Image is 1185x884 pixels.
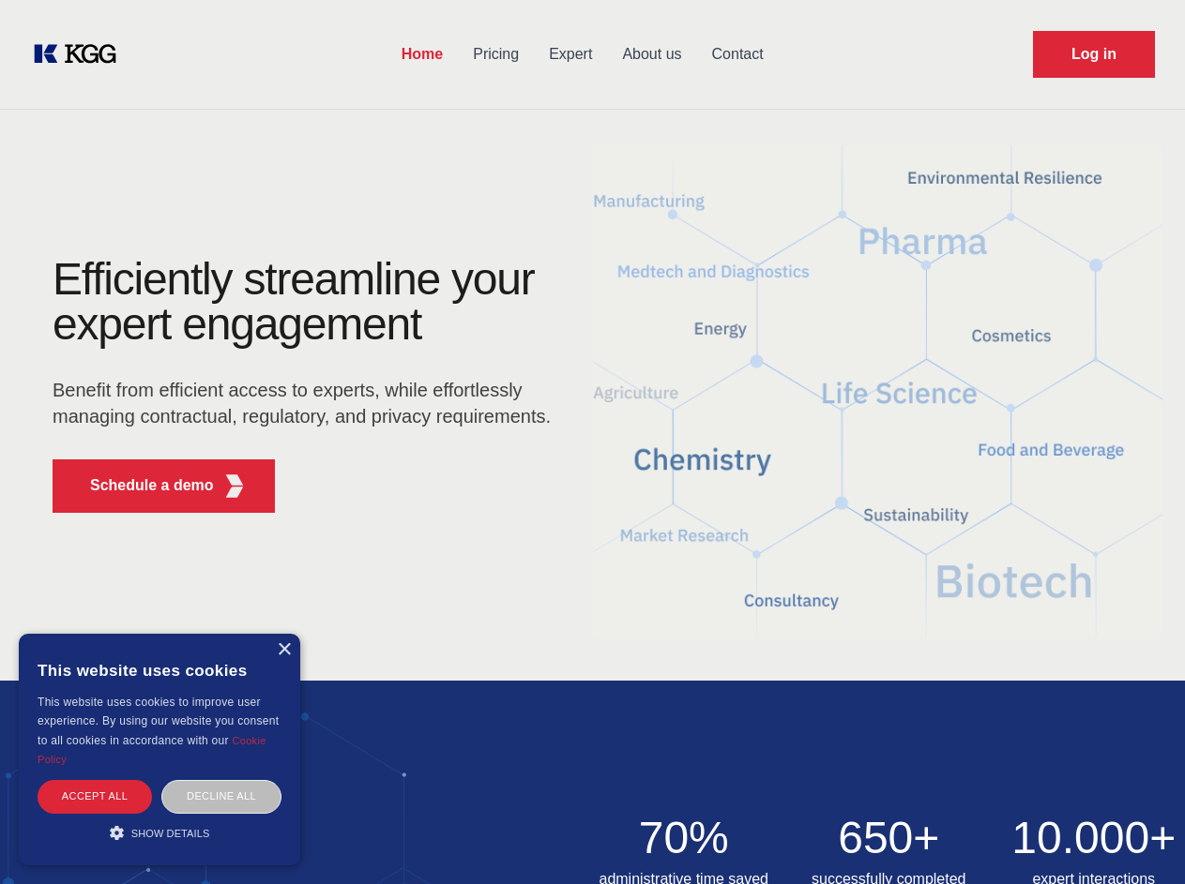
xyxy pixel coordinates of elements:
h2: 650+ [798,816,980,861]
img: KGG Fifth Element RED [593,122,1163,662]
a: Contact [697,30,779,79]
p: Benefit from efficient access to experts, while effortlessly managing contractual, regulatory, an... [53,377,563,429]
a: Cookie Policy [38,735,266,765]
p: Schedule a demo [90,474,214,497]
img: KGG Fifth Element RED [223,474,247,498]
div: Accept all [38,780,152,813]
a: Pricing [458,30,534,79]
div: Close [277,643,291,657]
div: Decline all [161,780,281,813]
span: Show details [131,828,210,839]
a: About us [607,30,696,79]
h2: 70% [593,816,776,861]
a: Home [387,30,458,79]
h1: Efficiently streamline your expert engagement [53,257,563,347]
span: This website uses cookies to improve user experience. By using our website you consent to all coo... [38,696,279,747]
a: KOL Knowledge Platform: Talk to Key External Experts (KEE) [30,39,131,69]
div: This website uses cookies [38,648,281,693]
button: Schedule a demoKGG Fifth Element RED [53,459,275,513]
a: Expert [534,30,607,79]
a: Request Demo [1033,31,1155,78]
div: Show details [38,823,281,842]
